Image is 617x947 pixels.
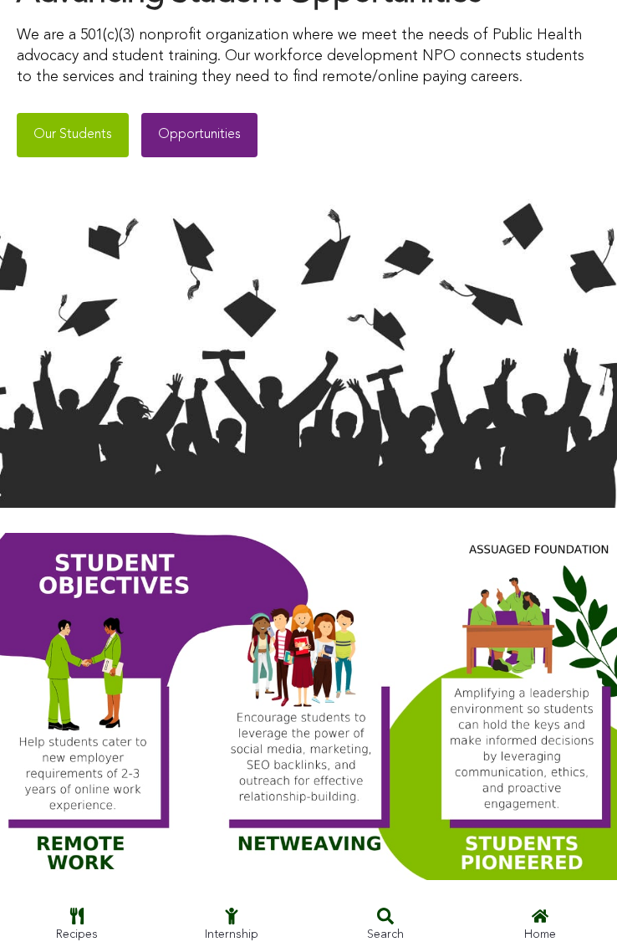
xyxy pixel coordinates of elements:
input: SUBSCRIBE [252,66,365,98]
div: Recipes [8,924,146,945]
div: Search [317,924,455,945]
p: We are a 501(c)(3) nonprofit organization where we meet the needs of Public Health advocacy and s... [17,25,600,89]
a: Internship [155,899,309,947]
a: Our Students [17,113,129,156]
a: Search [308,899,463,947]
div: Internship [163,924,301,945]
div: Home [472,924,609,945]
iframe: Chat Widget [533,825,617,905]
a: Opportunities [141,113,258,156]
